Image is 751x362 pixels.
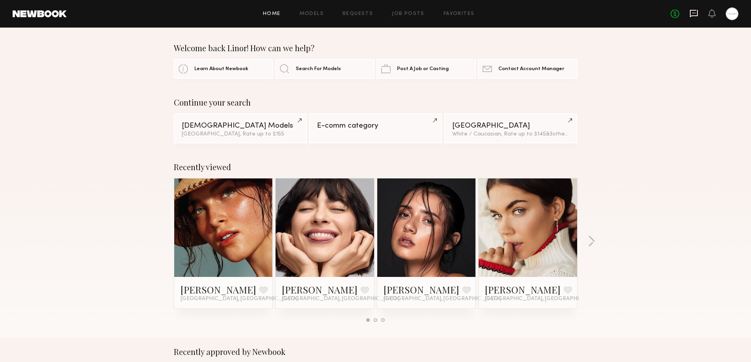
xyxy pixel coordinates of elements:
a: Requests [343,11,373,17]
a: E-comm category [309,113,442,143]
div: Continue your search [174,98,578,107]
div: [GEOGRAPHIC_DATA] [452,122,569,130]
div: Recently approved by Newbook [174,347,578,356]
span: Contact Account Manager [498,67,564,72]
a: [PERSON_NAME] [485,283,561,296]
a: [PERSON_NAME] [384,283,459,296]
div: Recently viewed [174,162,578,172]
span: [GEOGRAPHIC_DATA], [GEOGRAPHIC_DATA] [282,296,399,302]
a: [GEOGRAPHIC_DATA]White / Caucasian, Rate up to $145&3other filters [444,113,577,143]
a: Post A Job or Casting [376,59,476,79]
a: Job Posts [392,11,425,17]
span: Learn About Newbook [194,67,248,72]
a: Search For Models [275,59,375,79]
span: Search For Models [296,67,341,72]
div: Welcome back Linor! How can we help? [174,43,578,53]
a: Contact Account Manager [478,59,577,79]
div: White / Caucasian, Rate up to $145 [452,132,569,137]
div: [DEMOGRAPHIC_DATA] Models [182,122,299,130]
span: [GEOGRAPHIC_DATA], [GEOGRAPHIC_DATA] [181,296,298,302]
span: [GEOGRAPHIC_DATA], [GEOGRAPHIC_DATA] [485,296,602,302]
a: Favorites [444,11,475,17]
a: Learn About Newbook [174,59,273,79]
a: [DEMOGRAPHIC_DATA] Models[GEOGRAPHIC_DATA], Rate up to $155 [174,113,307,143]
span: [GEOGRAPHIC_DATA], [GEOGRAPHIC_DATA] [384,296,501,302]
div: E-comm category [317,122,434,130]
div: [GEOGRAPHIC_DATA], Rate up to $155 [182,132,299,137]
a: Home [263,11,281,17]
a: Models [300,11,324,17]
a: [PERSON_NAME] [282,283,358,296]
span: & 3 other filter s [546,132,583,137]
span: Post A Job or Casting [397,67,449,72]
a: [PERSON_NAME] [181,283,256,296]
